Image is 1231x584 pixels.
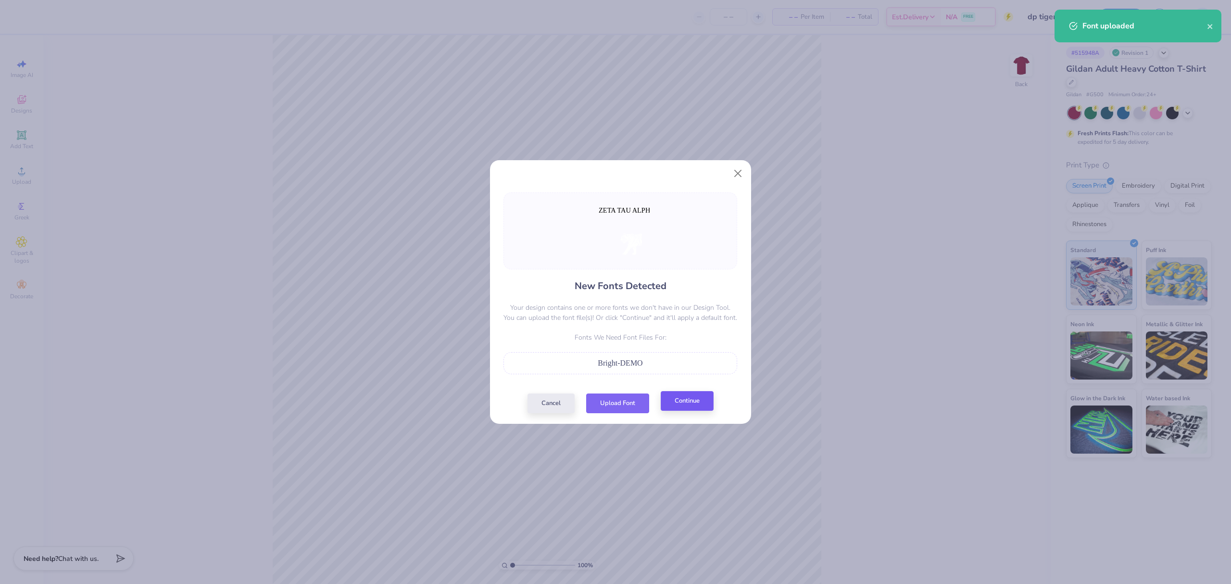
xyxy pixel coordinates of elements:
span: Bright-DEMO [598,359,642,367]
button: Upload Font [586,394,649,413]
button: Cancel [528,394,575,413]
div: Font uploaded [1082,20,1207,32]
p: Fonts We Need Font Files For: [503,332,737,343]
button: Close [729,164,747,182]
h4: New Fonts Detected [575,279,666,293]
p: Your design contains one or more fonts we don't have in our Design Tool. You can upload the font ... [503,303,737,323]
button: close [1207,20,1214,32]
button: Continue [661,391,714,411]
